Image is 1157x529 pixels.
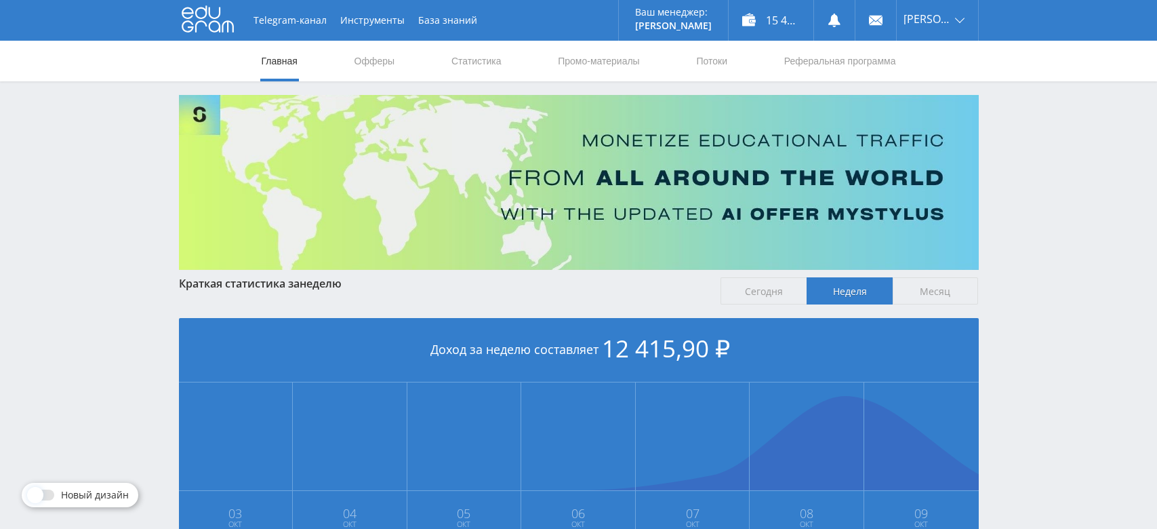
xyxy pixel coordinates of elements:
span: 05 [408,508,521,519]
span: Новый дизайн [61,490,129,501]
a: Реферальная программа [783,41,897,81]
p: [PERSON_NAME] [635,20,712,31]
p: Ваш менеджер: [635,7,712,18]
a: Офферы [353,41,397,81]
span: 04 [293,508,406,519]
span: неделю [300,276,342,291]
span: 09 [865,508,978,519]
a: Главная [260,41,299,81]
span: Месяц [893,277,979,305]
a: Потоки [695,41,729,81]
a: Промо-материалы [556,41,641,81]
span: Неделя [807,277,893,305]
span: Сегодня [720,277,807,305]
span: 07 [636,508,749,519]
span: 03 [180,508,292,519]
span: 08 [750,508,863,519]
span: 12 415,90 ₽ [602,332,730,364]
div: Краткая статистика за [179,277,708,290]
span: [PERSON_NAME] [904,14,951,24]
span: 06 [522,508,634,519]
img: Banner [179,95,979,270]
div: Доход за неделю составляет [179,318,979,383]
a: Статистика [450,41,503,81]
